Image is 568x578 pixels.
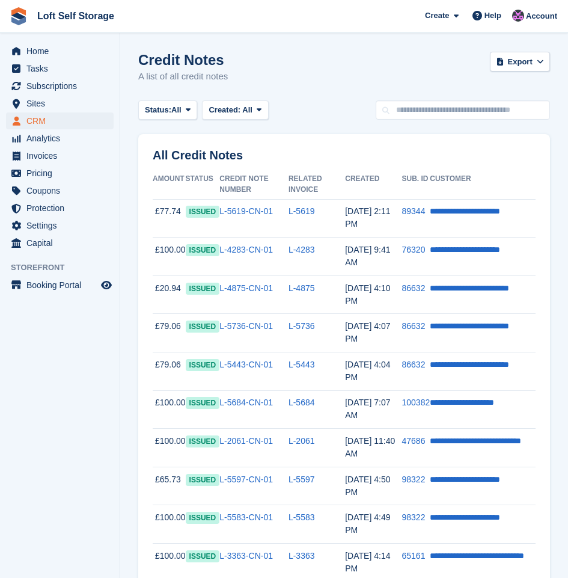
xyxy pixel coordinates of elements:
span: Capital [26,235,99,251]
th: Related Invoice [289,170,345,200]
img: Amy Wright [512,10,524,22]
a: L-5736-CN-01 [219,321,273,331]
span: Analytics [26,130,99,147]
span: All [242,105,252,114]
span: Invoices [26,147,99,164]
h2: All Credit Notes [153,149,536,162]
a: L-5443-CN-01 [219,360,273,369]
a: L-5619-CN-01 [219,206,273,216]
a: menu [6,235,114,251]
a: L-5443 [289,360,315,369]
a: 86632 [402,283,426,293]
a: 65161 [402,551,426,561]
td: £79.06 [153,314,186,352]
td: £100.00 [153,429,186,467]
a: 98322 [402,512,426,522]
a: menu [6,78,114,94]
td: £100.00 [153,390,186,429]
th: Sub. ID [402,170,430,200]
a: 100382 [402,398,430,407]
time: 2025-08-08 06:07:03 UTC [345,398,390,420]
a: L-5684-CN-01 [219,398,273,407]
p: A list of all credit notes [138,70,228,84]
a: L-2061-CN-01 [219,436,273,446]
time: 2025-08-14 08:41:19 UTC [345,245,390,267]
button: Status: All [138,100,197,120]
a: L-3363-CN-01 [219,551,273,561]
a: menu [6,200,114,217]
span: Created: [209,105,240,114]
a: L-4283-CN-01 [219,245,273,254]
a: Loft Self Storage [32,6,119,26]
th: Created [345,170,402,200]
span: Coupons [26,182,99,199]
a: L-4875-CN-01 [219,283,273,293]
span: issued [186,550,220,562]
a: menu [6,60,114,77]
a: L-3363 [289,551,315,561]
a: L-4283 [289,245,315,254]
a: 76320 [402,245,426,254]
time: 2025-07-30 15:50:51 UTC [345,475,390,497]
span: Subscriptions [26,78,99,94]
td: £65.73 [153,467,186,505]
span: issued [186,512,220,524]
th: Status [186,170,220,200]
time: 2025-08-06 10:40:27 UTC [345,436,395,458]
time: 2025-08-12 15:10:17 UTC [345,283,390,306]
a: menu [6,217,114,234]
span: issued [186,283,220,295]
a: L-5736 [289,321,315,331]
a: L-5684 [289,398,315,407]
td: £77.74 [153,199,186,238]
time: 2025-08-12 15:07:35 UTC [345,321,390,343]
span: Export [508,56,533,68]
button: Export [490,52,550,72]
a: 98322 [402,475,426,484]
span: Settings [26,217,99,234]
a: menu [6,130,114,147]
a: L-5583 [289,512,315,522]
a: L-2061 [289,436,315,446]
a: Preview store [99,278,114,292]
th: Amount [153,170,186,200]
span: issued [186,206,220,218]
a: 86632 [402,321,426,331]
span: issued [186,435,220,447]
a: menu [6,165,114,182]
a: menu [6,277,114,294]
a: menu [6,95,114,112]
td: £79.06 [153,352,186,391]
a: L-4875 [289,283,315,293]
span: Storefront [11,262,120,274]
h1: Credit Notes [138,52,228,68]
a: L-5619 [289,206,315,216]
a: menu [6,147,114,164]
a: 47686 [402,436,426,446]
th: Credit Note Number [219,170,289,200]
time: 2025-07-28 15:14:35 UTC [345,551,390,573]
span: Booking Portal [26,277,99,294]
span: issued [186,359,220,371]
span: Sites [26,95,99,112]
span: Account [526,10,557,22]
a: 89344 [402,206,426,216]
span: All [171,104,182,116]
a: L-5583-CN-01 [219,512,273,522]
span: issued [186,321,220,333]
span: issued [186,397,220,409]
span: CRM [26,112,99,129]
a: L-5597-CN-01 [219,475,273,484]
span: Protection [26,200,99,217]
a: menu [6,112,114,129]
span: Tasks [26,60,99,77]
span: Pricing [26,165,99,182]
a: 86632 [402,360,426,369]
td: £20.94 [153,275,186,314]
span: issued [186,474,220,486]
th: Customer [430,170,536,200]
time: 2025-08-14 13:11:46 UTC [345,206,390,229]
a: L-5597 [289,475,315,484]
time: 2025-08-12 15:04:48 UTC [345,360,390,382]
span: Home [26,43,99,60]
